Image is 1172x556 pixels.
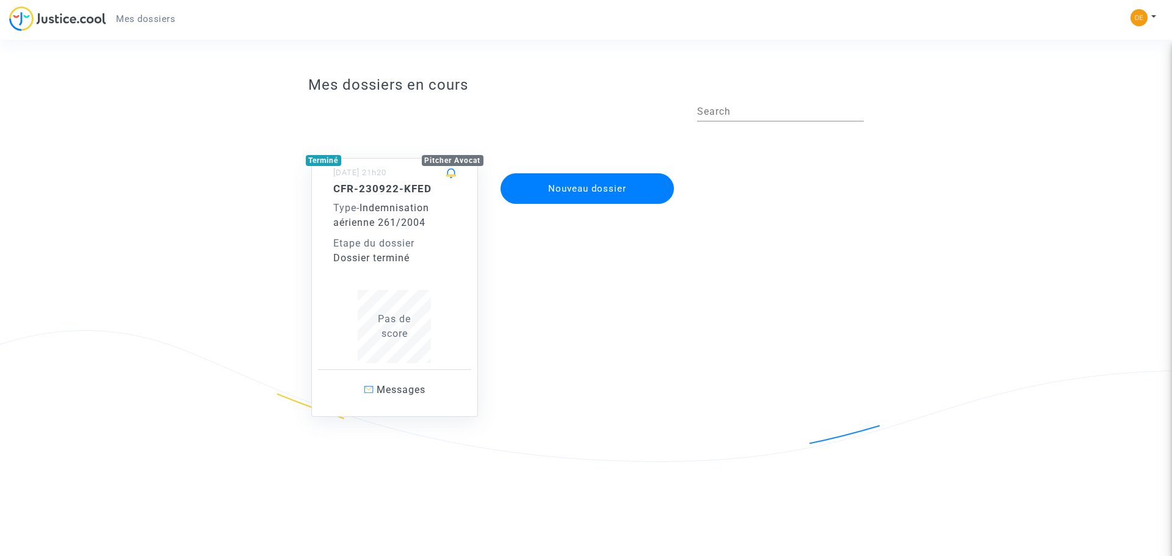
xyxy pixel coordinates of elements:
[499,165,675,177] a: Nouveau dossier
[422,155,484,166] div: Pitcher Avocat
[9,6,106,31] img: jc-logo.svg
[333,202,356,214] span: Type
[306,155,342,166] div: Terminé
[333,168,386,177] small: [DATE] 21h20
[377,384,425,395] span: Messages
[1130,9,1148,26] img: 12abb2128b023dca450e8acb4128a3e2
[333,251,457,265] div: Dossier terminé
[299,134,491,417] a: TerminéPitcher Avocat[DATE] 21h20CFR-230922-KFEDType-Indemnisation aérienne 261/2004Etape du doss...
[333,182,457,195] h5: CFR-230922-KFED
[116,13,175,24] span: Mes dossiers
[333,202,360,214] span: -
[308,76,864,94] h3: Mes dossiers en cours
[501,173,674,204] button: Nouveau dossier
[378,313,411,339] span: Pas de score
[333,236,457,251] div: Etape du dossier
[333,202,429,228] span: Indemnisation aérienne 261/2004
[106,10,185,28] a: Mes dossiers
[318,369,472,410] a: Messages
